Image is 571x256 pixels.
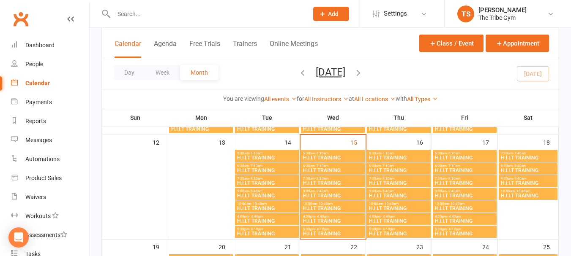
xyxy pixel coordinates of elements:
span: H.I.I.T TRAINING [303,127,363,132]
div: Assessments [25,232,67,238]
strong: with [396,95,407,102]
span: 5:30am [237,151,297,155]
span: 5:30pm [369,227,429,231]
span: - 7:10am [249,164,262,168]
th: Sun [102,109,168,127]
span: H.I.I.T TRAINING [369,168,429,173]
span: H.I.I.T TRAINING [434,155,495,160]
span: 9:00am [237,189,297,193]
a: Automations [11,150,89,169]
span: H.I.I.T TRAINING [369,181,429,186]
a: Product Sales [11,169,89,188]
span: 9:00am [369,189,429,193]
button: Day [114,65,145,80]
div: 16 [416,135,432,149]
span: - 7:40am [513,151,526,155]
button: Month [180,65,219,80]
span: 9:00am [303,189,363,193]
span: 5:30am [369,151,429,155]
span: 10:00am [434,202,495,206]
span: - 9:40am [447,189,460,193]
a: People [11,55,89,74]
span: 9:00am [434,189,495,193]
span: - 10:40am [251,202,267,206]
span: H.I.I.T TRAINING [434,127,495,132]
span: - 9:40am [381,189,394,193]
span: H.I.I.T TRAINING [434,193,495,198]
span: H.I.I.T TRAINING [303,231,363,236]
div: 18 [543,135,558,149]
span: Settings [384,4,407,23]
div: Calendar [25,80,50,86]
span: 5:30pm [303,227,363,231]
span: H.I.I.T TRAINING [171,127,231,132]
button: [DATE] [316,66,345,78]
span: - 8:10am [381,177,394,181]
span: - 8:10am [249,177,262,181]
strong: for [297,95,304,102]
strong: at [349,95,354,102]
span: H.I.I.T TRAINING [369,231,429,236]
div: 12 [153,135,168,149]
button: Agenda [154,40,177,58]
span: H.I.I.T TRAINING [237,155,297,160]
span: 8:00am [500,164,556,168]
span: 6:30am [434,164,495,168]
span: - 10:40am [383,202,399,206]
a: All Locations [354,96,396,102]
span: 10:00am [303,202,363,206]
div: Reports [25,118,46,124]
a: All Instructors [304,96,349,102]
button: Online Meetings [270,40,318,58]
th: Sat [498,109,559,127]
span: 4:00pm [434,215,495,218]
div: 23 [416,240,432,253]
span: H.I.I.T TRAINING [303,193,363,198]
a: Clubworx [10,8,31,30]
span: 10:00am [237,202,297,206]
span: - 6:10am [315,151,328,155]
a: Payments [11,93,89,112]
span: H.I.I.T TRAINING [303,181,363,186]
a: All events [264,96,297,102]
span: H.I.I.T TRAINING [237,231,297,236]
a: Messages [11,131,89,150]
a: Assessments [11,226,89,245]
button: Class / Event [419,35,484,52]
th: Fri [432,109,498,127]
button: Trainers [233,40,257,58]
span: - 9:40am [315,189,328,193]
span: - 10:40am [317,202,333,206]
span: - 7:10am [447,164,460,168]
div: 19 [153,240,168,253]
a: All Types [407,96,438,102]
span: H.I.I.T TRAINING [434,206,495,211]
span: H.I.I.T TRAINING [303,168,363,173]
div: 14 [284,135,300,149]
span: - 6:10am [447,151,460,155]
div: Waivers [25,194,46,200]
a: Dashboard [11,36,89,55]
span: H.I.I.T TRAINING [237,168,297,173]
span: H.I.I.T TRAINING [303,218,363,224]
span: H.I.I.T TRAINING [369,127,429,132]
span: 5:30am [303,151,363,155]
div: 25 [543,240,558,253]
th: Wed [300,109,366,127]
span: 5:30pm [434,227,495,231]
span: 6:30am [237,164,297,168]
span: - 6:10am [249,151,262,155]
div: TS [457,5,474,22]
span: 7:30am [237,177,297,181]
th: Mon [168,109,234,127]
span: 5:30am [434,151,495,155]
span: H.I.I.T TRAINING [369,193,429,198]
span: H.I.I.T TRAINING [303,155,363,160]
span: - 6:10pm [249,227,263,231]
div: Open Intercom Messenger [8,227,29,248]
span: 4:00pm [303,215,363,218]
span: H.I.I.T TRAINING [500,168,556,173]
button: Calendar [115,40,141,58]
span: H.I.I.T TRAINING [237,218,297,224]
span: H.I.I.T TRAINING [434,231,495,236]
